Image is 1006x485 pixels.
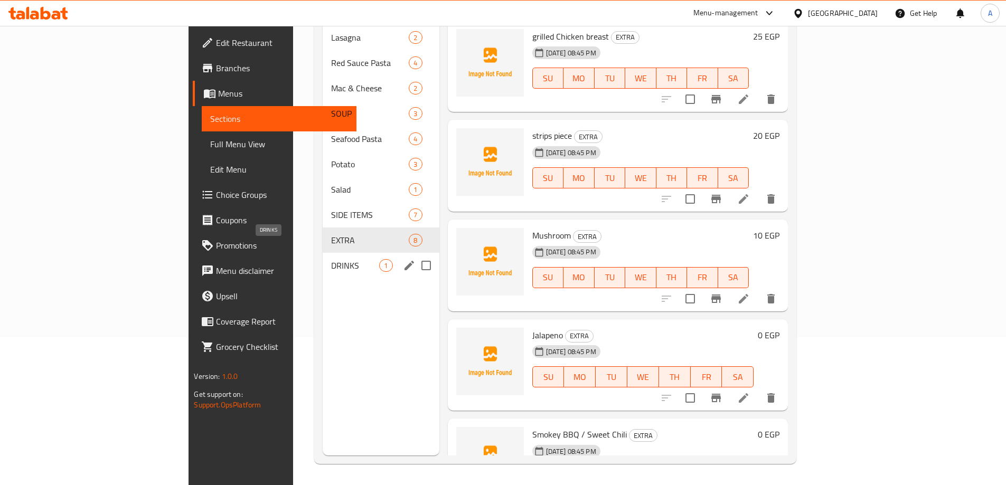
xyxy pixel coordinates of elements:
div: [GEOGRAPHIC_DATA] [808,7,878,19]
button: WE [625,267,656,288]
span: grilled Chicken breast [532,28,609,44]
span: Get support on: [194,387,242,401]
span: SIDE ITEMS [331,208,409,221]
span: MO [568,170,590,186]
div: Seafood Pasta4 [323,126,439,151]
div: EXTRA [611,31,640,44]
span: Promotions [216,239,348,252]
span: SU [537,369,560,385]
button: FR [687,267,718,288]
button: TH [656,68,688,89]
button: TH [656,267,688,288]
span: Branches [216,62,348,74]
span: [DATE] 08:45 PM [542,347,600,357]
span: 2 [409,83,421,93]
span: WE [629,270,652,285]
span: TH [661,71,683,86]
button: delete [758,186,784,212]
span: Choice Groups [216,188,348,201]
span: 1 [380,261,392,271]
img: strips piece [456,128,524,196]
span: Mushroom [532,227,571,243]
span: Select to update [679,88,701,110]
button: SA [718,68,749,89]
span: EXTRA [575,131,602,143]
span: 2 [409,33,421,43]
span: SOUP [331,107,409,120]
button: TU [595,167,626,188]
a: Menu disclaimer [193,258,356,283]
span: Lasagna [331,31,409,44]
span: TH [661,270,683,285]
span: MO [568,270,590,285]
nav: Menu sections [323,21,439,282]
button: TU [595,267,626,288]
span: SA [722,270,745,285]
div: SOUP3 [323,101,439,126]
button: WE [625,167,656,188]
button: TH [659,366,691,387]
span: TH [663,369,687,385]
div: EXTRA [573,230,601,243]
button: edit [401,258,417,273]
span: strips piece [532,128,572,144]
span: 4 [409,58,421,68]
button: SA [722,366,754,387]
span: MO [568,71,590,86]
div: items [409,107,422,120]
span: Full Menu View [210,138,348,150]
button: MO [563,167,595,188]
div: EXTRA [331,234,409,246]
span: 3 [409,159,421,169]
button: TU [596,366,627,387]
div: Potato3 [323,151,439,177]
span: SA [722,170,745,186]
span: WE [629,71,652,86]
a: Coupons [193,207,356,233]
span: Select to update [679,387,701,409]
button: FR [687,68,718,89]
span: Sections [210,112,348,125]
button: TU [595,68,626,89]
span: SU [537,71,559,86]
span: EXTRA [629,430,657,442]
span: EXTRA [573,231,601,243]
button: SA [718,167,749,188]
button: delete [758,286,784,311]
img: Jalapeno [456,328,524,395]
div: EXTRA [629,429,657,442]
a: Upsell [193,283,356,309]
span: DRINKS [331,259,379,272]
span: TU [599,270,622,285]
span: Edit Menu [210,163,348,176]
span: EXTRA [612,31,639,43]
span: [DATE] 08:45 PM [542,247,600,257]
span: 3 [409,109,421,119]
span: TH [661,170,683,186]
span: FR [691,270,714,285]
span: 1.0.0 [221,369,238,383]
a: Choice Groups [193,182,356,207]
a: Coverage Report [193,309,356,334]
div: items [379,259,392,272]
button: delete [758,385,784,411]
span: FR [695,369,718,385]
div: Potato [331,158,409,170]
span: A [988,7,992,19]
button: Branch-specific-item [703,385,729,411]
span: SU [537,170,559,186]
a: Edit menu item [737,193,750,205]
img: Mushroom [456,228,524,296]
div: Lasagna2 [323,25,439,50]
h6: 0 EGP [758,328,779,343]
button: SU [532,68,563,89]
div: items [409,158,422,170]
a: Edit menu item [737,93,750,106]
span: 8 [409,235,421,245]
span: 1 [409,185,421,195]
span: Select to update [679,188,701,210]
button: FR [687,167,718,188]
div: EXTRA [565,330,594,343]
h6: 25 EGP [753,29,779,44]
div: items [409,208,422,221]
